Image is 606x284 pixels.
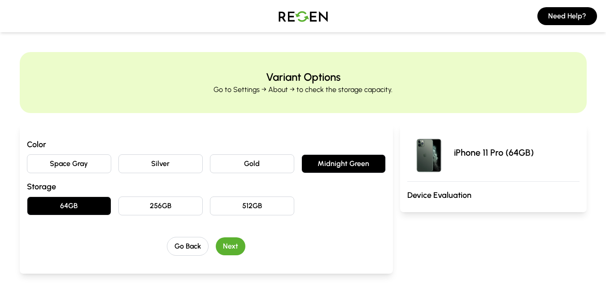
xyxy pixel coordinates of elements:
[118,197,203,215] button: 256GB
[537,7,597,25] button: Need Help?
[216,237,245,255] button: Next
[210,197,294,215] button: 512GB
[454,146,534,159] p: iPhone 11 Pro (64GB)
[167,237,209,256] button: Go Back
[210,154,294,173] button: Gold
[301,154,386,173] button: Midnight Green
[27,154,111,173] button: Space Gray
[272,4,335,29] img: Logo
[27,138,386,151] h3: Color
[27,197,111,215] button: 64GB
[266,70,340,84] h2: Variant Options
[27,180,386,193] h3: Storage
[118,154,203,173] button: Silver
[214,84,392,95] p: Go to Settings → About → to check the storage capacity.
[407,131,450,174] img: iPhone 11 Pro
[407,189,580,201] h3: Device Evaluation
